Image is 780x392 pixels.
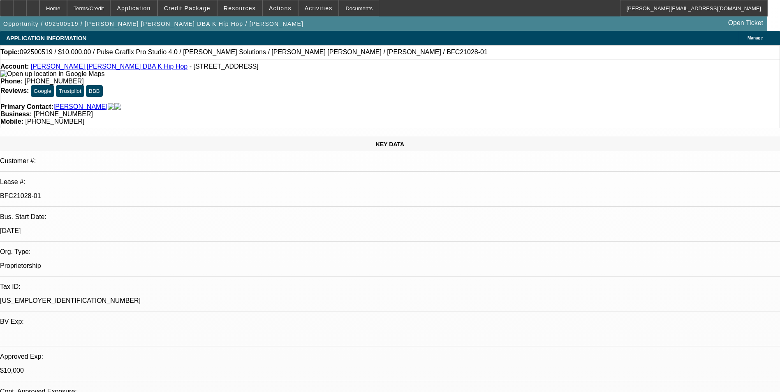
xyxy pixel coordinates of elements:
button: Application [111,0,157,16]
span: KEY DATA [376,141,404,148]
strong: Primary Contact: [0,103,53,111]
span: 092500519 / $10,000.00 / Pulse Graffix Pro Studio 4.0 / [PERSON_NAME] Solutions / [PERSON_NAME] [... [20,48,488,56]
button: Google [31,85,54,97]
span: [PHONE_NUMBER] [25,78,84,85]
strong: Business: [0,111,32,118]
span: Application [117,5,150,12]
button: Trustpilot [56,85,84,97]
button: Activities [299,0,339,16]
span: - [STREET_ADDRESS] [190,63,259,70]
span: Actions [269,5,292,12]
strong: Mobile: [0,118,23,125]
strong: Phone: [0,78,23,85]
img: Open up location in Google Maps [0,70,104,78]
button: Resources [218,0,262,16]
a: [PERSON_NAME] [53,103,108,111]
span: APPLICATION INFORMATION [6,35,86,42]
strong: Account: [0,63,29,70]
span: Credit Package [164,5,211,12]
strong: Reviews: [0,87,29,94]
button: BBB [86,85,103,97]
span: Activities [305,5,333,12]
a: [PERSON_NAME] [PERSON_NAME] DBA K Hip Hop [31,63,187,70]
span: [PHONE_NUMBER] [25,118,84,125]
span: [PHONE_NUMBER] [34,111,93,118]
strong: Topic: [0,48,20,56]
span: Manage [748,36,763,40]
span: Opportunity / 092500519 / [PERSON_NAME] [PERSON_NAME] DBA K Hip Hop / [PERSON_NAME] [3,21,303,27]
a: Open Ticket [725,16,766,30]
img: facebook-icon.png [108,103,114,111]
button: Actions [263,0,298,16]
a: View Google Maps [0,70,104,77]
button: Credit Package [158,0,217,16]
span: Resources [224,5,256,12]
img: linkedin-icon.png [114,103,121,111]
